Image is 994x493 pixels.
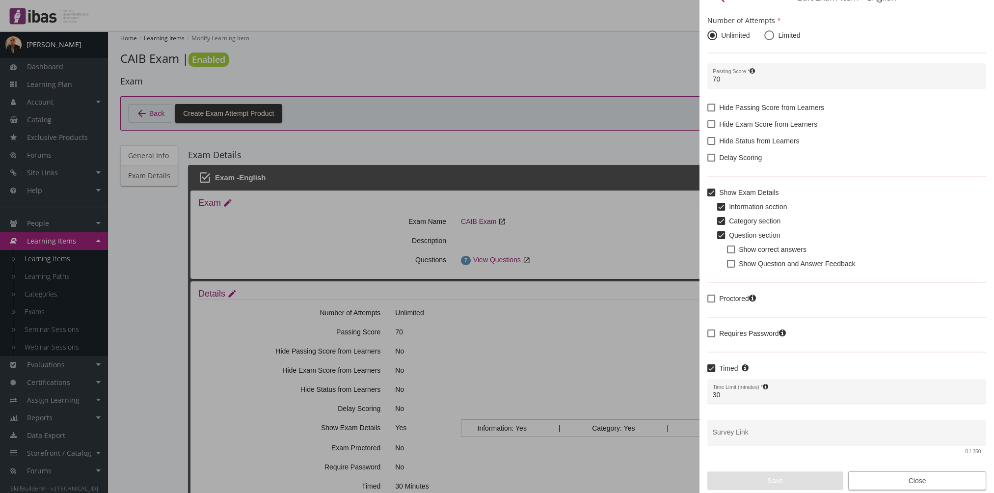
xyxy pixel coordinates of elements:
[719,187,779,198] span: Show Exam Details
[965,449,981,455] mat-hint: 0 / 250
[739,258,855,270] span: Show Question and Answer Feedback
[729,215,780,227] span: Category section
[719,362,749,374] span: Timed
[729,201,787,213] span: Information section
[719,293,756,304] span: Proctored
[717,30,750,40] span: Unlimited
[729,229,780,241] span: Question section
[719,118,817,130] span: Hide Exam Score from Learners
[739,244,806,255] span: Show correct answers
[774,30,800,40] span: Limited
[713,68,754,74] mat-label: Passing Score *
[707,471,843,490] button: Save
[719,152,762,164] span: Delay Scoring
[719,135,799,147] span: Hide Status from Learners
[716,472,835,490] span: Save
[719,328,785,339] span: Requires Password
[707,12,781,26] label: Number of Attempts
[713,384,768,390] mat-label: Time Limit (minutes) *
[857,472,978,490] span: Close
[848,471,986,490] button: Close
[719,102,824,113] span: Hide Passing Score from Learners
